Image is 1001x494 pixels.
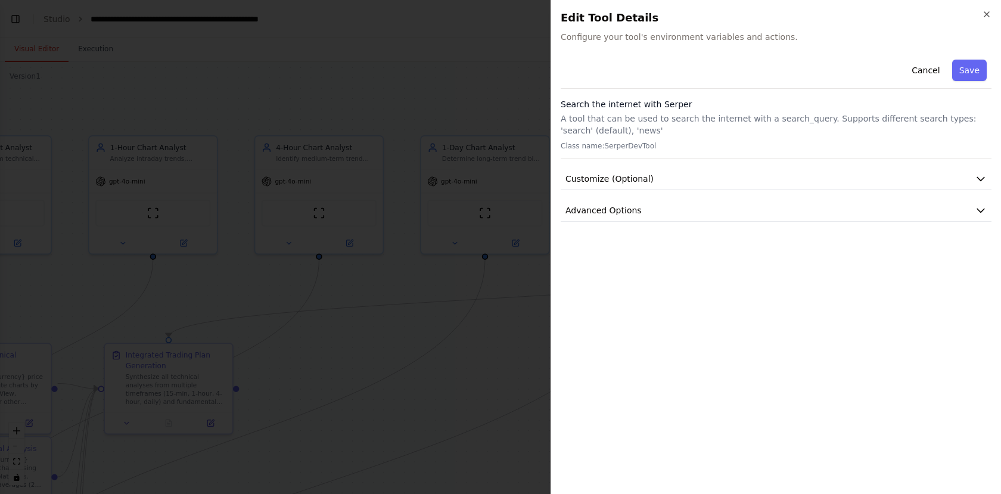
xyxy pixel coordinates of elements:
button: Customize (Optional) [561,168,991,190]
h2: Edit Tool Details [561,10,991,26]
button: Cancel [904,60,947,81]
span: Customize (Optional) [565,173,654,185]
span: Configure your tool's environment variables and actions. [561,31,991,43]
h3: Search the internet with Serper [561,98,991,110]
p: Class name: SerperDevTool [561,141,991,151]
p: A tool that can be used to search the internet with a search_query. Supports different search typ... [561,113,991,136]
button: Save [952,60,987,81]
button: Advanced Options [561,200,991,222]
span: Advanced Options [565,204,642,216]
